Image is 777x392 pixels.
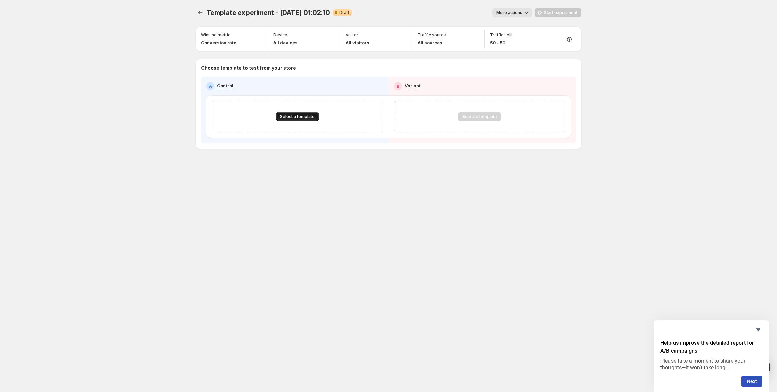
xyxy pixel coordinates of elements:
[492,8,532,17] button: More actions
[405,82,421,89] p: Variant
[418,32,446,38] p: Traffic source
[280,114,315,119] span: Select a template
[397,83,399,89] h2: B
[201,65,576,71] p: Choose template to test from your store
[346,32,358,38] p: Visitor
[490,32,513,38] p: Traffic split
[209,83,212,89] h2: A
[339,10,349,15] span: Draft
[276,112,319,121] button: Select a template
[346,39,369,46] p: All visitors
[490,39,513,46] p: 50 - 50
[201,32,230,38] p: Winning metric
[660,339,762,355] h2: Help us improve the detailed report for A/B campaigns
[196,8,205,17] button: Experiments
[273,39,298,46] p: All devices
[206,9,330,17] span: Template experiment - [DATE] 01:02:10
[217,82,233,89] p: Control
[418,39,446,46] p: All sources
[660,326,762,387] div: Help us improve the detailed report for A/B campaigns
[754,326,762,334] button: Hide survey
[201,39,236,46] p: Conversion rate
[273,32,287,38] p: Device
[496,10,522,15] span: More actions
[741,376,762,387] button: Next question
[660,358,762,371] p: Please take a moment to share your thoughts—it won’t take long!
